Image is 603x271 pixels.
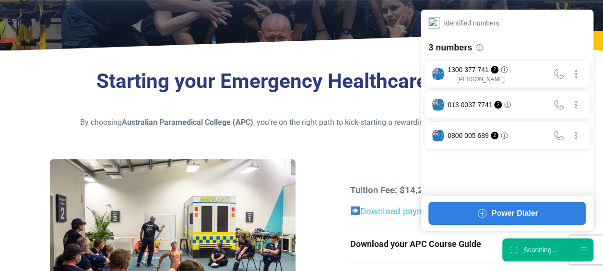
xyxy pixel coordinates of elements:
strong: Tuition Fee: $14,293 [350,185,434,196]
a: Download your APC Course Guide [350,226,553,262]
p: By choosing , you’re on the right path to kick-starting a rewarding career that helps save lives. [50,117,553,128]
strong: Australian Paramedical College (APC) [122,118,253,127]
h3: Starting your Emergency Healthcare Journey [50,69,553,94]
a: Download payment plan [350,206,456,217]
img: ➡️ [351,206,360,215]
